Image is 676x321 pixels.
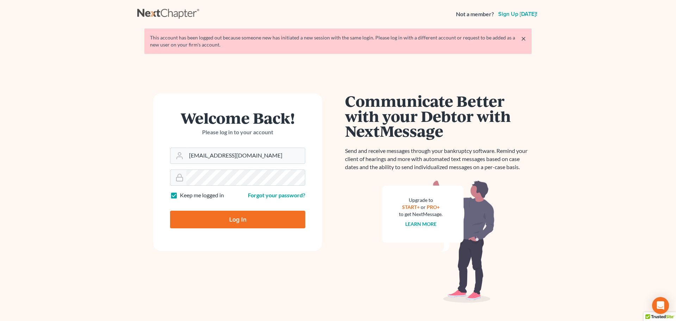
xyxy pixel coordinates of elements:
[497,11,539,17] a: Sign up [DATE]!
[382,180,495,303] img: nextmessage_bg-59042aed3d76b12b5cd301f8e5b87938c9018125f34e5fa2b7a6b67550977c72.svg
[456,10,494,18] strong: Not a member?
[399,197,443,204] div: Upgrade to
[170,110,305,125] h1: Welcome Back!
[150,34,526,48] div: This account has been logged out because someone new has initiated a new session with the same lo...
[421,204,426,210] span: or
[170,128,305,136] p: Please log in to your account
[248,192,305,198] a: Forgot your password?
[345,147,532,171] p: Send and receive messages through your bankruptcy software. Remind your client of hearings and mo...
[180,191,224,199] label: Keep me logged in
[652,297,669,314] div: Open Intercom Messenger
[170,211,305,228] input: Log In
[399,211,443,218] div: to get NextMessage.
[345,93,532,138] h1: Communicate Better with your Debtor with NextMessage
[402,204,420,210] a: START+
[405,221,437,227] a: Learn more
[186,148,305,163] input: Email Address
[521,34,526,43] a: ×
[427,204,440,210] a: PRO+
